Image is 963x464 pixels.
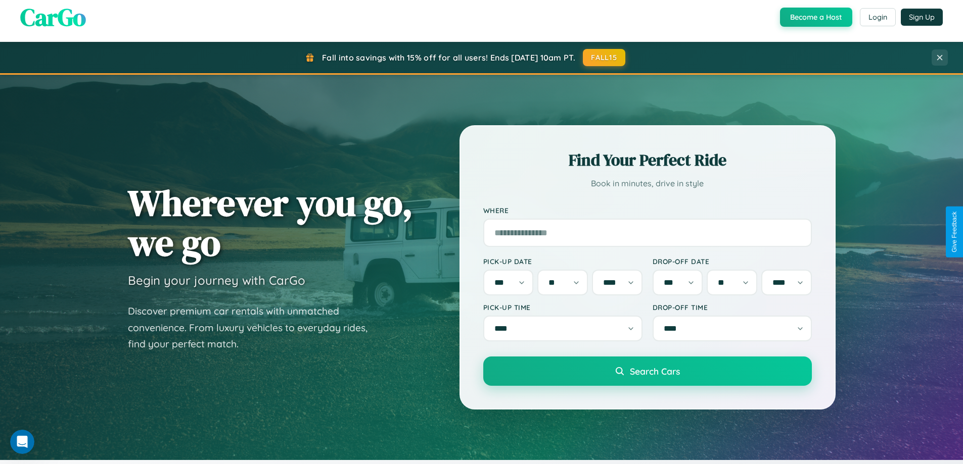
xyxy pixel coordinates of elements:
span: CarGo [20,1,86,34]
h1: Wherever you go, we go [128,183,413,263]
p: Discover premium car rentals with unmatched convenience. From luxury vehicles to everyday rides, ... [128,303,381,352]
iframe: Intercom live chat [10,430,34,454]
button: Login [860,8,896,26]
p: Book in minutes, drive in style [483,176,812,191]
label: Drop-off Date [653,257,812,266]
button: Sign Up [901,9,943,26]
div: Give Feedback [951,212,958,252]
h3: Begin your journey with CarGo [128,273,305,288]
button: Search Cars [483,356,812,386]
h2: Find Your Perfect Ride [483,149,812,171]
span: Fall into savings with 15% off for all users! Ends [DATE] 10am PT. [322,53,575,63]
label: Drop-off Time [653,303,812,312]
button: Become a Host [780,8,852,27]
button: FALL15 [583,49,625,66]
label: Where [483,206,812,215]
span: Search Cars [630,366,680,377]
label: Pick-up Time [483,303,643,312]
label: Pick-up Date [483,257,643,266]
